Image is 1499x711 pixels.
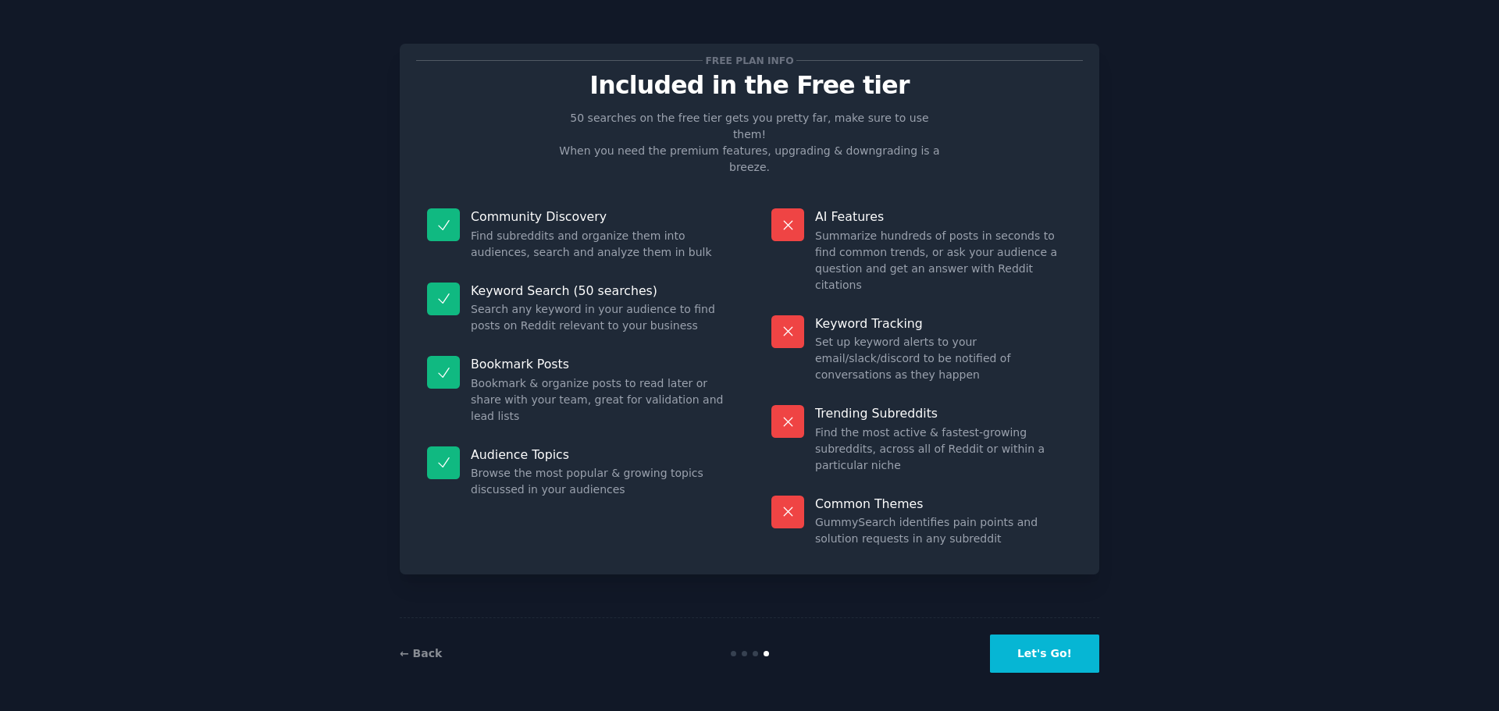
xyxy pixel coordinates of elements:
dd: Set up keyword alerts to your email/slack/discord to be notified of conversations as they happen [815,334,1072,383]
dd: Find the most active & fastest-growing subreddits, across all of Reddit or within a particular niche [815,425,1072,474]
p: Keyword Tracking [815,315,1072,332]
p: 50 searches on the free tier gets you pretty far, make sure to use them! When you need the premiu... [553,110,946,176]
dd: Search any keyword in your audience to find posts on Reddit relevant to your business [471,301,728,334]
dd: Find subreddits and organize them into audiences, search and analyze them in bulk [471,228,728,261]
span: Free plan info [703,52,796,69]
p: Keyword Search (50 searches) [471,283,728,299]
dd: Bookmark & organize posts to read later or share with your team, great for validation and lead lists [471,375,728,425]
p: Audience Topics [471,446,728,463]
dd: Browse the most popular & growing topics discussed in your audiences [471,465,728,498]
dd: GummySearch identifies pain points and solution requests in any subreddit [815,514,1072,547]
p: Community Discovery [471,208,728,225]
dd: Summarize hundreds of posts in seconds to find common trends, or ask your audience a question and... [815,228,1072,293]
p: Bookmark Posts [471,356,728,372]
a: ← Back [400,647,442,659]
p: Trending Subreddits [815,405,1072,421]
p: AI Features [815,208,1072,225]
p: Common Themes [815,496,1072,512]
p: Included in the Free tier [416,72,1083,99]
button: Let's Go! [990,635,1099,673]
